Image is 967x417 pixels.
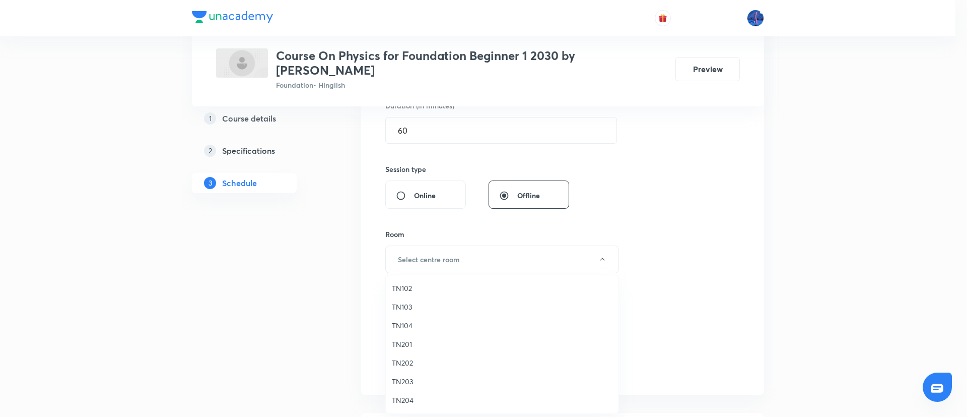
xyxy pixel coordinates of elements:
span: TN203 [392,376,612,387]
span: TN103 [392,302,612,312]
span: TN201 [392,339,612,349]
span: TN204 [392,395,612,405]
span: TN102 [392,283,612,293]
span: TN104 [392,320,612,331]
span: TN202 [392,358,612,368]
